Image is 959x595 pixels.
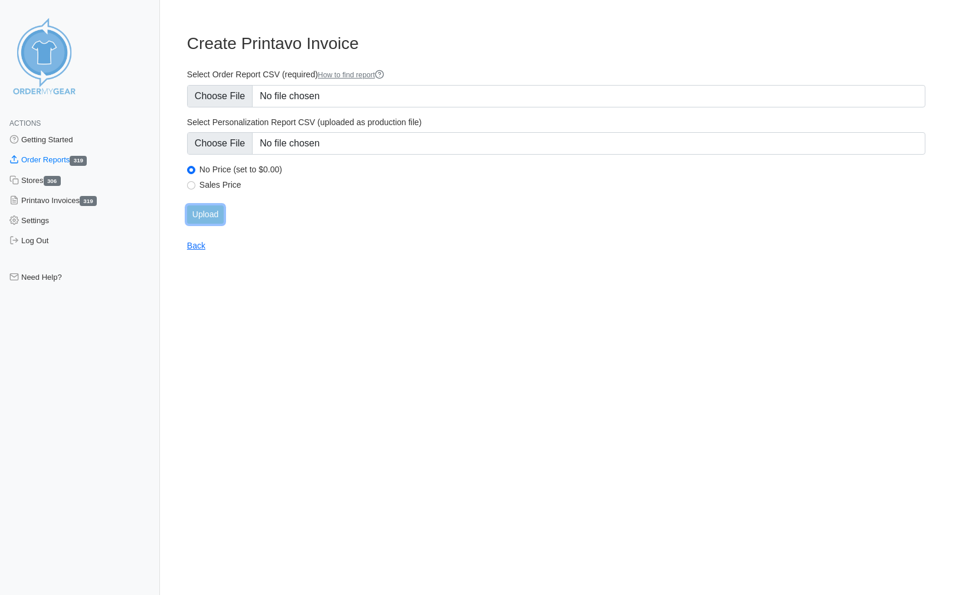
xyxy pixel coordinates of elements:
[187,34,925,54] h3: Create Printavo Invoice
[187,69,925,80] label: Select Order Report CSV (required)
[187,241,205,250] a: Back
[199,164,925,175] label: No Price (set to $0.00)
[70,156,87,166] span: 319
[80,196,97,206] span: 319
[187,205,224,224] input: Upload
[199,179,925,190] label: Sales Price
[187,117,925,127] label: Select Personalization Report CSV (uploaded as production file)
[44,176,61,186] span: 306
[9,119,41,127] span: Actions
[318,71,385,79] a: How to find report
